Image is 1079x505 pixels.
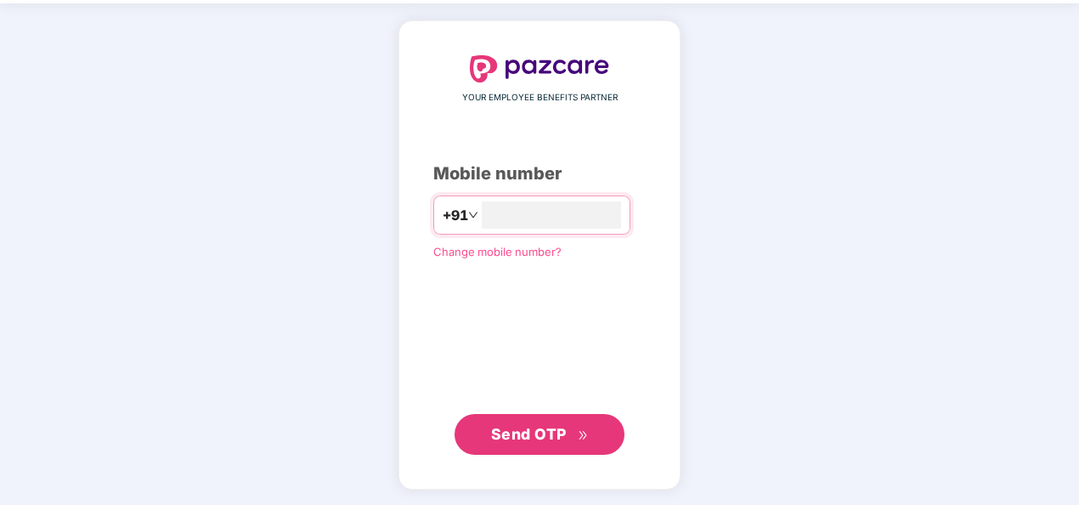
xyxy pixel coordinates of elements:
[433,245,562,258] a: Change mobile number?
[470,55,609,82] img: logo
[433,161,646,187] div: Mobile number
[455,414,624,455] button: Send OTPdouble-right
[443,205,468,226] span: +91
[578,430,589,441] span: double-right
[491,425,567,443] span: Send OTP
[468,210,478,220] span: down
[462,91,618,105] span: YOUR EMPLOYEE BENEFITS PARTNER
